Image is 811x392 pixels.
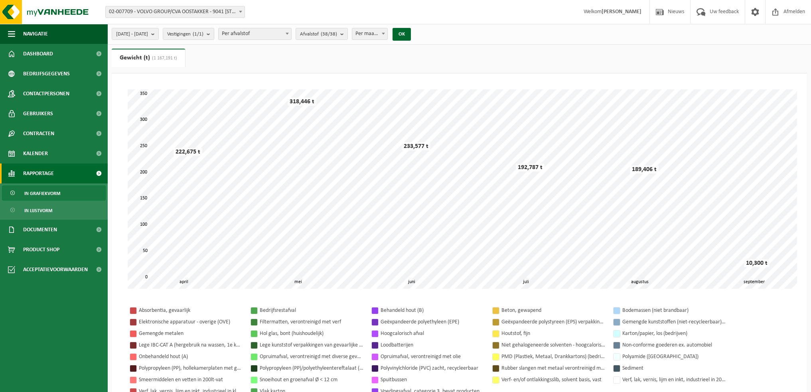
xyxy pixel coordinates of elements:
count: (1/1) [193,32,203,37]
count: (38/38) [321,32,337,37]
span: Afvalstof [300,28,337,40]
div: Polypropyleen (PP), hollekamerplaten met geweven PP, gekleurd [139,363,243,373]
div: Filtermatten, verontreinigd met verf [260,317,363,327]
div: Lege kunststof verpakkingen van gevaarlijke stoffen [260,340,363,350]
button: Afvalstof(38/38) [296,28,348,40]
a: In grafiekvorm [2,185,106,201]
div: Houtstof, fijn [501,329,605,339]
strong: [PERSON_NAME] [602,9,641,15]
span: 02-007709 - VOLVO GROUP/CVA OOSTAKKER - 9041 OOSTAKKER, SMALLEHEERWEG 31 [105,6,245,18]
span: Vestigingen [167,28,203,40]
span: Navigatie [23,24,48,44]
div: Elektronische apparatuur - overige (OVE) [139,317,243,327]
div: Verf- en/of ontlakkingsslib, solvent basis, vast [501,375,605,385]
div: Hoogcalorisch afval [381,329,484,339]
div: Loodbatterijen [381,340,484,350]
span: Documenten [23,220,57,240]
iframe: chat widget [4,374,133,392]
div: Gemengde kunststoffen (niet-recycleerbaar), exclusief PVC [622,317,726,327]
a: In lijstvorm [2,203,106,218]
div: PMD (Plastiek, Metaal, Drankkartons) (bedrijven) [501,352,605,362]
div: Bedrijfsrestafval [260,305,363,315]
button: [DATE] - [DATE] [112,28,159,40]
div: Non-conforme goederen ex. automobiel [622,340,726,350]
div: 233,577 t [402,142,430,150]
span: Gebruikers [23,104,53,124]
div: Geëxpandeerde polyethyleen (EPE) [381,317,484,327]
div: Polyamide ([GEOGRAPHIC_DATA]) [622,352,726,362]
div: Niet gehalogeneerde solventen - hoogcalorisch in IBC [501,340,605,350]
div: Lege IBC-CAT A (hergebruik na wassen, 1e keuze, als nieuw) [139,340,243,350]
div: 222,675 t [174,148,202,156]
span: Kalender [23,144,48,163]
button: OK [393,28,411,41]
div: Gemengde metalen [139,329,243,339]
span: 02-007709 - VOLVO GROUP/CVA OOSTAKKER - 9041 OOSTAKKER, SMALLEHEERWEG 31 [106,6,245,18]
div: Absorbentia, gevaarlijk [139,305,243,315]
span: [DATE] - [DATE] [116,28,148,40]
div: Bodemassen (niet brandbaar) [622,305,726,315]
div: Opruimafval, verontreinigd met olie [381,352,484,362]
span: Contracten [23,124,54,144]
div: Beton, gewapend [501,305,605,315]
div: Karton/papier, los (bedrijven) [622,329,726,339]
div: 192,787 t [516,163,545,171]
span: Bedrijfsgegevens [23,64,70,84]
span: Per afvalstof [218,28,292,40]
div: Spuitbussen [381,375,484,385]
div: Snoeihout en groenafval Ø < 12 cm [260,375,363,385]
div: Rubber slangen met metaal verontreinigd met olie [501,363,605,373]
span: Per afvalstof [219,28,291,39]
span: Rapportage [23,163,54,183]
button: Vestigingen(1/1) [163,28,214,40]
div: Opruimafval, verontreinigd met diverse gevaarlijke afvalstoffen [260,352,363,362]
span: Dashboard [23,44,53,64]
div: Verf, lak, vernis, lijm en inkt, industrieel in 200lt-vat [622,375,726,385]
span: Acceptatievoorwaarden [23,260,88,280]
div: Behandeld hout (B) [381,305,484,315]
div: 189,406 t [630,165,659,173]
div: Polypropyleen (PP)/polyethyleentereftalaat (PET) spanbanden [260,363,363,373]
div: Sediment [622,363,726,373]
span: Per maand [352,28,388,39]
span: (1 167,191 t) [150,56,177,61]
div: 318,446 t [288,98,316,106]
div: Geëxpandeerde polystyreen (EPS) verpakking (< 1 m² per stuk), recycleerbaar [501,317,605,327]
span: Contactpersonen [23,84,69,104]
span: In grafiekvorm [24,186,60,201]
span: Product Shop [23,240,59,260]
a: Gewicht (t) [112,49,185,67]
div: Polyvinylchloride (PVC) zacht, recycleerbaar [381,363,484,373]
div: Hol glas, bont (huishoudelijk) [260,329,363,339]
div: Smeermiddelen en vetten in 200lt-vat [139,375,243,385]
span: In lijstvorm [24,203,52,218]
div: Onbehandeld hout (A) [139,352,243,362]
div: 10,300 t [744,259,770,267]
